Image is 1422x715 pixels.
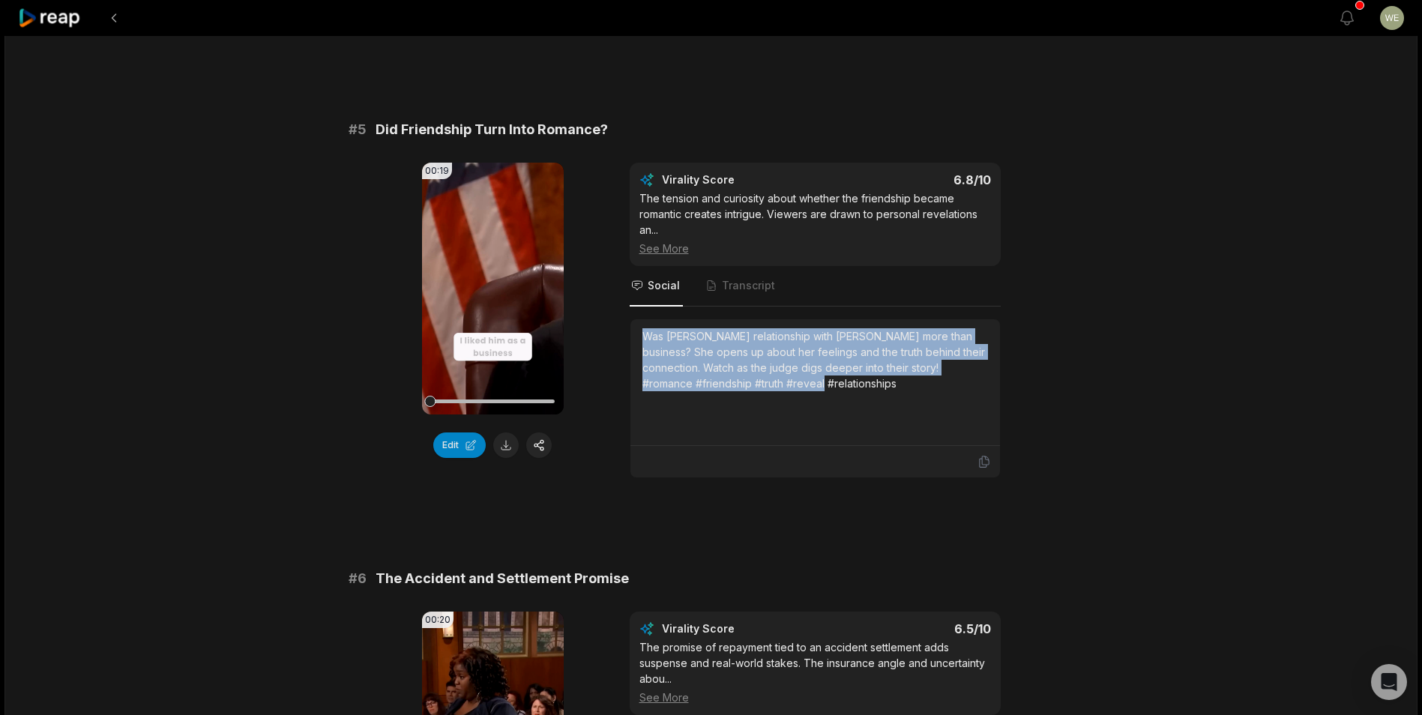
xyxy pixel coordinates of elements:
div: The promise of repayment tied to an accident settlement adds suspense and real-world stakes. The ... [639,639,991,705]
div: 6.8 /10 [830,172,991,187]
span: Did Friendship Turn Into Romance? [376,119,608,140]
button: Edit [433,432,486,458]
nav: Tabs [630,266,1001,307]
span: Social [648,278,680,293]
div: See More [639,690,991,705]
span: # 6 [349,568,367,589]
div: Open Intercom Messenger [1371,664,1407,700]
div: See More [639,241,991,256]
span: # 5 [349,119,367,140]
span: The Accident and Settlement Promise [376,568,629,589]
span: Transcript [722,278,775,293]
div: Was [PERSON_NAME] relationship with [PERSON_NAME] more than business? She opens up about her feel... [642,328,988,391]
video: Your browser does not support mp4 format. [422,163,564,414]
div: The tension and curiosity about whether the friendship became romantic creates intrigue. Viewers ... [639,190,991,256]
div: Virality Score [662,172,823,187]
div: Virality Score [662,621,823,636]
div: 6.5 /10 [830,621,991,636]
